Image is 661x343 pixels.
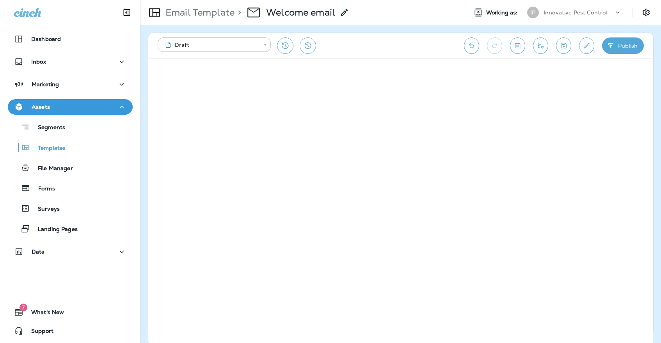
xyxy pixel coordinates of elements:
p: Inbox [31,59,46,65]
button: File Manager [8,160,133,176]
div: Draft [163,41,258,49]
p: Surveys [30,206,60,213]
button: Segments [8,119,133,135]
p: Assets [32,104,50,110]
span: 7 [20,304,27,311]
p: Dashboard [31,36,61,42]
button: Dashboard [8,31,133,47]
p: Landing Pages [30,226,78,233]
button: Landing Pages [8,220,133,237]
p: Segments [30,124,65,132]
button: Collapse Sidebar [116,5,138,20]
button: Toggle preview [510,37,525,54]
span: Support [23,328,53,337]
button: Marketing [8,76,133,92]
p: Welcome email [266,7,335,18]
p: Templates [30,145,66,152]
button: Settings [639,5,653,20]
button: 7What's New [8,304,133,320]
p: Forms [30,185,55,193]
button: Publish [602,37,644,54]
button: Send test email [533,37,548,54]
button: Edit details [579,37,594,54]
button: Data [8,244,133,259]
button: Assets [8,99,133,115]
button: Save [556,37,571,54]
p: Innovative Pest Control [544,9,607,16]
button: Forms [8,180,133,196]
p: Marketing [32,81,59,87]
button: Templates [8,139,133,156]
p: Data [32,249,45,255]
div: IP [527,7,539,18]
button: Undo [464,37,479,54]
button: Support [8,323,133,339]
span: What's New [23,309,64,318]
button: Inbox [8,54,133,69]
p: Email Template [162,7,235,18]
p: File Manager [30,165,73,172]
button: Restore from previous version [277,37,293,54]
button: View Changelog [300,37,316,54]
span: Working as: [486,9,519,16]
p: > [235,7,241,18]
button: Surveys [8,200,133,217]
